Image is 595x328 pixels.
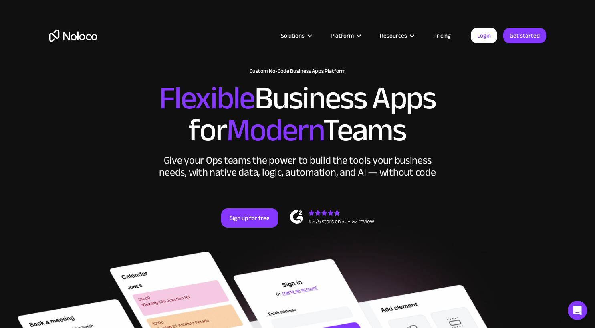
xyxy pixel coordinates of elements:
[471,28,497,43] a: Login
[49,82,546,146] h2: Business Apps for Teams
[271,30,321,41] div: Solutions
[331,30,354,41] div: Platform
[568,301,587,320] div: Open Intercom Messenger
[321,30,370,41] div: Platform
[380,30,407,41] div: Resources
[503,28,546,43] a: Get started
[157,154,438,178] div: Give your Ops teams the power to build the tools your business needs, with native data, logic, au...
[49,30,97,42] a: home
[221,208,278,228] a: Sign up for free
[226,100,323,160] span: Modern
[370,30,423,41] div: Resources
[281,30,305,41] div: Solutions
[423,30,461,41] a: Pricing
[159,68,254,128] span: Flexible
